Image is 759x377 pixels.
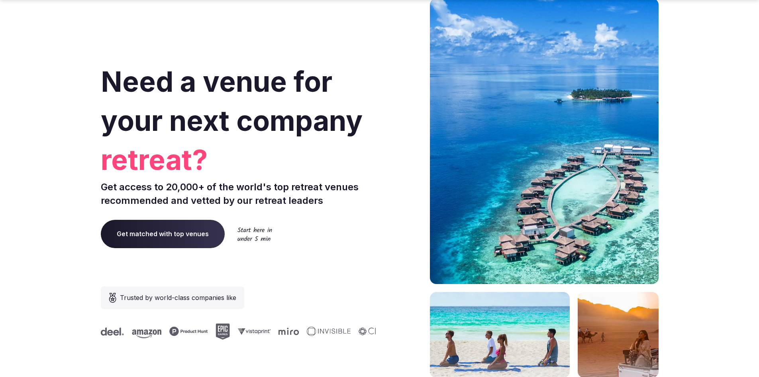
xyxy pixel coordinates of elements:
span: Trusted by world-class companies like [120,293,236,302]
a: Get matched with top venues [101,220,225,248]
span: Need a venue for your next company [101,65,363,138]
svg: Miro company logo [278,328,299,335]
p: Get access to 20,000+ of the world's top retreat venues recommended and vetted by our retreat lea... [101,180,377,207]
svg: Vistaprint company logo [238,328,271,335]
img: Start here in under 5 min [237,227,272,241]
svg: Deel company logo [101,328,124,336]
span: retreat? [101,140,377,180]
svg: Epic Games company logo [216,324,230,339]
svg: Invisible company logo [307,327,351,336]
